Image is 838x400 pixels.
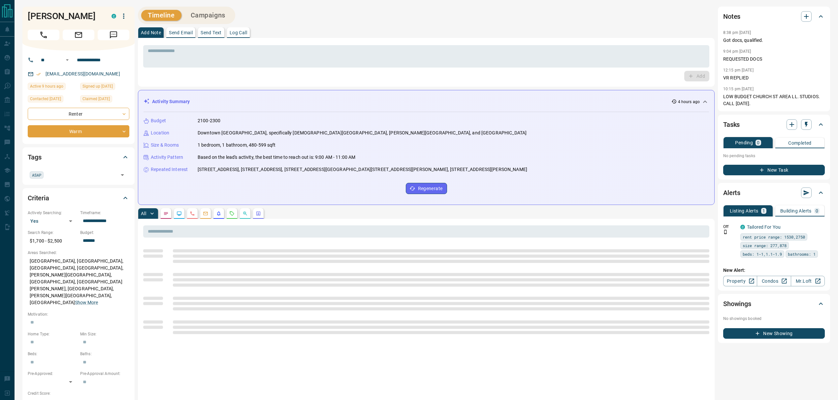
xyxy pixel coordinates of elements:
p: Budget [151,117,166,124]
div: Tasks [723,117,825,132]
p: Search Range: [28,230,77,236]
p: Activity Pattern [151,154,183,161]
p: 1 [762,209,765,213]
p: Pre-Approved: [28,371,77,377]
a: Condos [757,276,791,286]
div: Criteria [28,190,129,206]
p: Listing Alerts [730,209,758,213]
p: [STREET_ADDRESS], [STREET_ADDRESS], [STREET_ADDRESS][GEOGRAPHIC_DATA][STREET_ADDRESS][PERSON_NAME... [198,166,527,173]
p: Timeframe: [80,210,129,216]
span: Contacted [DATE] [30,96,61,102]
p: Budget: [80,230,129,236]
svg: Listing Alerts [216,211,221,216]
div: Sun Jul 27 2025 [80,83,129,92]
button: Campaigns [184,10,232,21]
p: 0 [816,209,818,213]
span: rent price range: 1530,2750 [743,234,805,240]
p: 8:38 pm [DATE] [723,30,751,35]
p: 1 bedroom, 1 bathroom, 480-599 sqft [198,142,276,149]
p: Credit Score: [28,390,129,396]
p: Off [723,224,736,230]
p: $1,700 - $2,500 [28,236,77,246]
span: Claimed [DATE] [82,96,110,102]
p: Repeated Interest [151,166,188,173]
h2: Showings [723,299,751,309]
svg: Lead Browsing Activity [177,211,182,216]
svg: Emails [203,211,208,216]
button: Timeline [141,10,181,21]
p: No showings booked [723,316,825,322]
p: Home Type: [28,331,77,337]
p: 9:04 pm [DATE] [723,49,751,54]
a: Property [723,276,757,286]
button: Open [63,56,71,64]
h2: Criteria [28,193,49,203]
p: [GEOGRAPHIC_DATA], [GEOGRAPHIC_DATA], [GEOGRAPHIC_DATA], [GEOGRAPHIC_DATA], [PERSON_NAME][GEOGRAP... [28,256,129,308]
p: Log Call [230,30,247,35]
p: 0 [757,140,759,145]
svg: Opportunities [242,211,248,216]
p: Location [151,129,169,136]
svg: Email Verified [36,72,41,76]
span: beds: 1-1,1.1-1.9 [743,251,782,257]
p: Building Alerts [780,209,812,213]
p: Got docs, qualified. [723,37,825,44]
p: All [141,211,146,216]
div: Notes [723,9,825,24]
p: Pending [735,140,753,145]
p: No pending tasks [723,151,825,161]
button: New Showing [723,328,825,339]
span: size range: 277,878 [743,242,787,249]
p: Pre-Approval Amount: [80,371,129,377]
span: bathrooms: 1 [788,251,816,257]
h2: Notes [723,11,740,22]
p: Add Note [141,30,161,35]
span: Signed up [DATE] [82,83,113,90]
button: Open [118,170,127,180]
p: Beds: [28,351,77,357]
span: Email [63,30,94,40]
div: Showings [723,296,825,312]
span: Message [98,30,129,40]
p: 12:15 pm [DATE] [723,68,754,72]
p: Send Email [169,30,193,35]
div: condos.ca [112,14,116,18]
p: New Alert: [723,267,825,274]
a: [EMAIL_ADDRESS][DOMAIN_NAME] [46,71,120,76]
p: Based on the lead's activity, the best time to reach out is: 9:00 AM - 11:00 AM [198,154,355,161]
p: Baths: [80,351,129,357]
p: Completed [788,141,812,145]
div: Wed Aug 13 2025 [28,95,77,104]
p: 4 hours ago [678,99,700,105]
p: Areas Searched: [28,250,129,256]
p: 10:15 pm [DATE] [723,87,754,91]
div: Activity Summary4 hours ago [144,96,709,108]
h1: [PERSON_NAME] [28,11,102,21]
svg: Push Notification Only [723,230,728,234]
button: New Task [723,165,825,175]
div: condos.ca [740,225,745,229]
p: Size & Rooms [151,142,179,149]
p: REQUESTED DOCS [723,56,825,63]
p: Send Text [201,30,222,35]
span: Active 9 hours ago [30,83,63,90]
svg: Agent Actions [256,211,261,216]
div: Sun Jul 27 2025 [80,95,129,104]
p: LOW BUDGET CHURCH ST AREA LL. STUDIOS. CALL [DATE]. [723,93,825,107]
button: Regenerate [406,183,447,194]
span: Call [28,30,59,40]
p: 2100-2300 [198,117,220,124]
p: Downtown [GEOGRAPHIC_DATA], specifically [DEMOGRAPHIC_DATA][GEOGRAPHIC_DATA], [PERSON_NAME][GEOGR... [198,129,527,136]
h2: Alerts [723,187,740,198]
p: Actively Searching: [28,210,77,216]
h2: Tasks [723,119,740,130]
span: ASAP [32,172,41,178]
svg: Calls [190,211,195,216]
svg: Notes [163,211,169,216]
button: Show More [75,299,98,306]
div: Sat Aug 16 2025 [28,83,77,92]
div: Warm [28,125,129,137]
a: Mr.Loft [791,276,825,286]
p: Activity Summary [152,98,190,105]
p: Motivation: [28,311,129,317]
